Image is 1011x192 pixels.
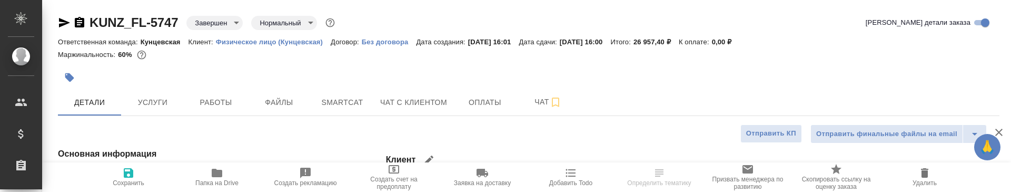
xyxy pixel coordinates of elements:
span: Заявка на доставку [454,179,511,187]
span: Папка на Drive [195,179,239,187]
button: Завершен [192,18,230,27]
button: Призвать менеджера по развитию [703,162,792,192]
p: Ответственная команда: [58,38,141,46]
span: Smartcat [317,96,368,109]
h4: Клиент [386,148,999,173]
button: Сохранить [84,162,173,192]
button: 8985.52 RUB; [135,48,148,62]
button: Папка на Drive [173,162,261,192]
a: Физическое лицо (Кунцевская) [216,37,331,46]
p: 26 957,40 ₽ [633,38,679,46]
p: [DATE] 16:00 [560,38,611,46]
div: split button [810,124,987,143]
span: Создать счет на предоплату [356,176,432,190]
button: Создать счет на предоплату [350,162,438,192]
span: Призвать менеджера по развитию [710,176,786,190]
button: Удалить [880,162,969,192]
p: Без договора [362,38,417,46]
p: 0,00 ₽ [712,38,740,46]
span: [PERSON_NAME] детали заказа [866,17,970,28]
p: Клиент: [189,38,216,46]
span: Файлы [254,96,304,109]
svg: Подписаться [549,96,562,109]
button: Скопировать ссылку на оценку заказа [792,162,880,192]
p: Кунцевская [141,38,189,46]
span: Добавить Todo [549,179,592,187]
div: Завершен [186,16,243,30]
span: Определить тематику [627,179,691,187]
a: Без договора [362,37,417,46]
span: Услуги [127,96,178,109]
button: Нормальный [256,18,304,27]
button: Определить тематику [615,162,703,192]
button: Создать рекламацию [261,162,350,192]
button: Отправить КП [740,124,802,143]
button: 🙏 [974,134,1000,160]
button: Скопировать ссылку [73,16,86,29]
button: Отправить финальные файлы на email [810,124,963,143]
span: Детали [64,96,115,109]
span: Скопировать ссылку на оценку заказа [798,176,874,190]
span: Удалить [913,179,937,187]
span: 🙏 [978,136,996,158]
button: Заявка на доставку [438,162,527,192]
button: Добавить Todo [527,162,615,192]
p: Физическое лицо (Кунцевская) [216,38,331,46]
p: Дата сдачи: [519,38,559,46]
button: Добавить тэг [58,66,81,89]
span: Создать рекламацию [274,179,337,187]
span: Чат [523,95,573,109]
span: Отправить КП [746,128,796,140]
span: Чат с клиентом [380,96,447,109]
h4: Основная информация [58,148,344,160]
p: Итого: [610,38,633,46]
span: Работы [191,96,241,109]
span: Отправить финальные файлы на email [816,128,957,140]
p: 60% [118,51,134,59]
button: Доп статусы указывают на важность/срочность заказа [323,16,337,30]
span: Сохранить [113,179,144,187]
p: [DATE] 16:01 [468,38,519,46]
p: Договор: [331,38,362,46]
a: KUNZ_FL-5747 [90,15,178,30]
button: Скопировать ссылку для ЯМессенджера [58,16,71,29]
span: Оплаты [460,96,510,109]
p: Маржинальность: [58,51,118,59]
p: К оплате: [679,38,712,46]
p: Дата создания: [416,38,468,46]
div: Завершен [251,16,316,30]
